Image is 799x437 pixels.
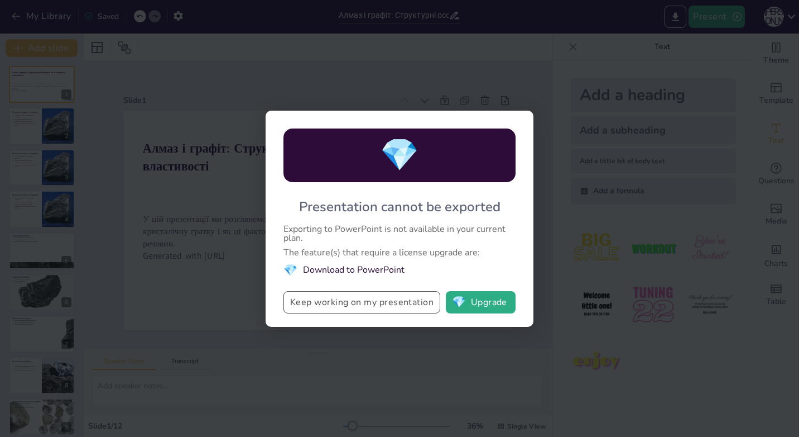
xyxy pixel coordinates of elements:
[446,291,516,313] button: diamondUpgrade
[283,225,516,243] div: Exporting to PowerPoint is not available in your current plan.
[299,198,500,216] div: Presentation cannot be exported
[283,291,440,313] button: Keep working on my presentation
[452,297,466,308] span: diamond
[283,263,516,278] li: Download to PowerPoint
[380,134,419,177] span: diamond
[283,263,297,278] span: diamond
[283,248,516,257] div: The feature(s) that require a license upgrade are:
